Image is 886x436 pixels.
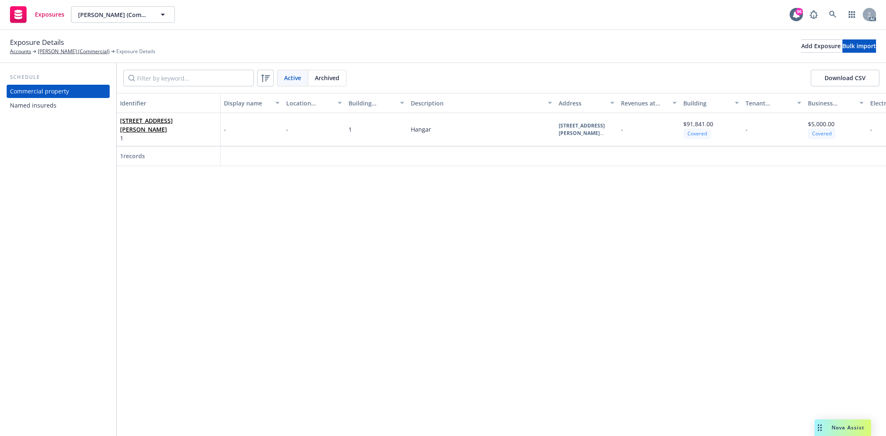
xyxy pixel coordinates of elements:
div: Address [559,99,605,108]
div: Commercial property [10,85,69,98]
div: Add Exposure [801,40,841,52]
div: Business personal property (BPP) [808,99,854,108]
button: Tenant improvements [742,93,805,113]
a: Commercial property [7,85,110,98]
button: Building [680,93,742,113]
div: Drag to move [815,419,825,436]
button: Location number [283,93,345,113]
span: - [870,125,872,133]
span: Exposures [35,11,64,18]
span: 1 [120,134,217,142]
div: Named insureds [10,99,56,112]
a: Exposures [7,3,68,26]
div: Bulk import [842,40,876,52]
a: Report a Bug [805,6,822,23]
span: - [286,125,288,133]
div: Covered [683,128,711,139]
button: Revenues at location [618,93,680,113]
div: Building [683,99,730,108]
div: Location number [286,99,333,108]
b: [STREET_ADDRESS][PERSON_NAME] [559,122,605,137]
span: - [224,125,226,134]
button: Identifier [117,93,221,113]
span: 1 records [120,152,145,160]
div: Revenues at location [621,99,668,108]
button: Add Exposure [801,39,841,53]
span: [STREET_ADDRESS][PERSON_NAME] [120,116,217,134]
div: Covered [808,128,836,139]
button: Display name [221,93,283,113]
div: Display name [224,99,270,108]
a: Accounts [10,48,31,55]
span: $5,000.00 [808,120,834,128]
a: [STREET_ADDRESS][PERSON_NAME] [120,117,173,133]
span: Hangar [411,125,431,133]
span: Archived [315,73,339,82]
div: Schedule [7,73,110,81]
input: Filter by keyword... [123,70,254,86]
a: Switch app [844,6,860,23]
button: [PERSON_NAME] (Commercial) [71,6,175,23]
button: Building number [345,93,407,113]
button: Download CSV [811,70,879,86]
span: 1 [349,125,352,133]
span: - [621,125,623,133]
button: Address [555,93,618,113]
span: Active [284,73,301,82]
span: $91,841.00 [683,120,713,128]
span: Exposure Details [116,48,155,55]
a: Named insureds [7,99,110,112]
div: Identifier [120,99,217,108]
span: [PERSON_NAME] (Commercial) [78,10,150,19]
span: Nova Assist [832,424,864,431]
button: Bulk import [842,39,876,53]
span: - [746,125,748,133]
a: Search [825,6,841,23]
button: Nova Assist [815,419,871,436]
a: [PERSON_NAME] (Commercial) [38,48,110,55]
span: Exposure Details [10,37,64,48]
div: Tenant improvements [746,99,792,108]
div: Description [411,99,543,108]
button: Business personal property (BPP) [805,93,867,113]
div: Building number [349,99,395,108]
div: 96 [795,8,803,15]
button: Description [407,93,555,113]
